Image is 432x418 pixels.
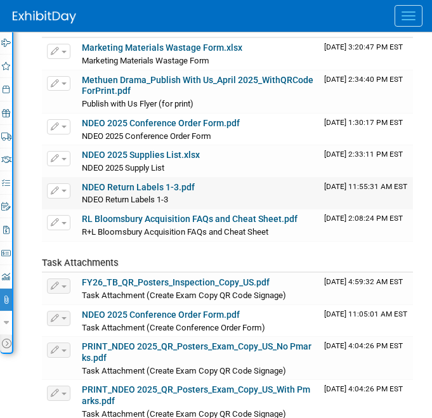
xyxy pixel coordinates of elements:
td: Toggle Event Tabs [2,335,12,351]
a: NDEO 2025 Conference Order Form.pdf [82,310,240,320]
button: Menu [395,5,422,27]
span: Task Attachment (Create Conference Order Form) [82,323,265,332]
span: NDEO 2025 Conference Order Form [82,131,211,141]
img: ExhibitDay [13,11,76,23]
a: Methuen Drama_Publish With Us_April 2025_WithQRCodeForPrint.pdf [82,75,313,96]
td: Upload Timestamp [319,178,413,209]
a: NDEO Return Labels 1-3.pdf [82,182,195,192]
span: Upload Timestamp [324,118,403,127]
span: Upload Timestamp [324,310,407,318]
span: Upload Timestamp [324,277,403,286]
a: RL Bloomsbury Acquisition FAQs and Cheat Sheet.pdf [82,214,298,224]
td: Upload Timestamp [319,70,413,114]
td: Upload Timestamp [319,209,413,241]
span: Upload Timestamp [324,75,403,84]
a: Marketing Materials Wastage Form.xlsx [82,42,242,53]
td: Upload Timestamp [319,273,413,304]
span: NDEO Return Labels 1-3 [82,195,168,204]
span: Upload Timestamp [324,42,403,51]
td: Upload Timestamp [319,145,413,177]
span: Task Attachment (Create Exam Copy QR Code Signage) [82,291,286,300]
td: Upload Timestamp [319,337,413,380]
span: Upload Timestamp [324,150,403,159]
td: Upload Timestamp [319,114,413,145]
span: NDEO 2025 Supply List [82,163,164,173]
span: Task Attachment (Create Exam Copy QR Code Signage) [82,366,286,376]
span: Upload Timestamp [324,182,407,191]
a: PRINT_NDEO 2025_QR_Posters_Exam_Copy_US_No Pmarks.pdf [82,341,311,363]
td: Upload Timestamp [319,38,413,70]
span: Upload Timestamp [324,214,403,223]
a: NDEO 2025 Conference Order Form.pdf [82,118,240,128]
span: Task Attachments [42,257,119,268]
span: Upload Timestamp [324,384,403,393]
span: Upload Timestamp [324,341,403,350]
span: R+L Bloomsbury Acquisition FAQs and Cheat Sheet [82,227,268,237]
td: Upload Timestamp [319,305,413,337]
a: NDEO 2025 Supplies List.xlsx [82,150,200,160]
a: FY26_TB_QR_Posters_Inspection_Copy_US.pdf [82,277,270,287]
span: Publish with Us Flyer (for print) [82,99,193,108]
span: Marketing Materials Wastage Form [82,56,209,65]
a: PRINT_NDEO 2025_QR_Posters_Exam_Copy_US_With Pmarks.pdf [82,384,310,406]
